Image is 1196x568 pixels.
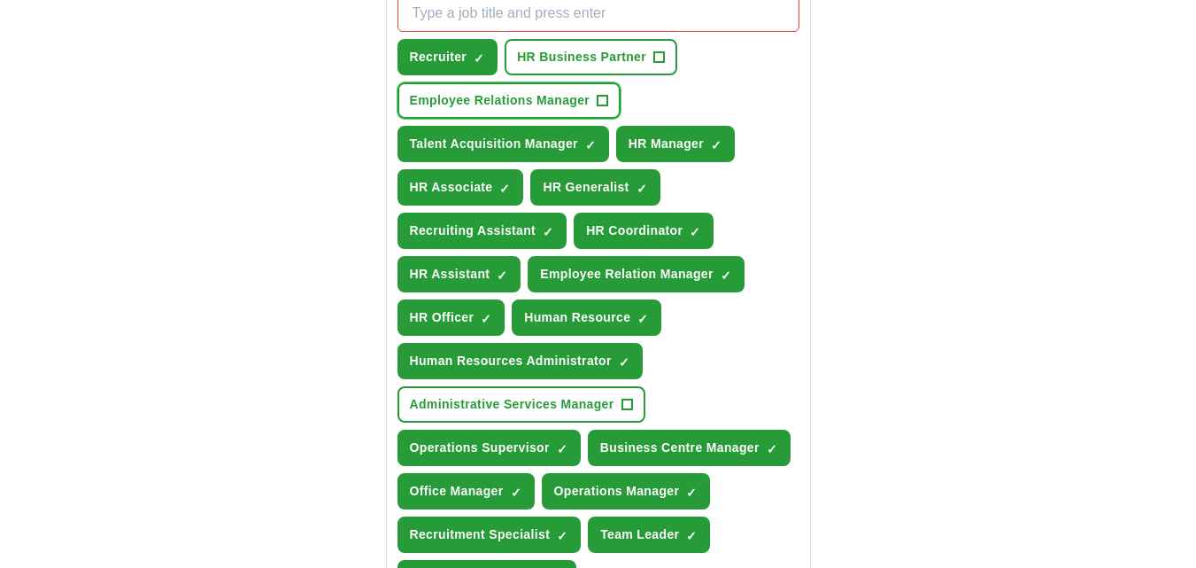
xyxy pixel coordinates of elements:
[397,430,581,466] button: Operations Supervisor✓
[410,222,536,240] span: Recruiting Assistant
[397,386,645,423] button: Administrative Services Manager
[410,48,467,66] span: Recruiter
[397,213,567,249] button: Recruiting Assistant✓
[410,178,493,197] span: HR Associate
[397,169,524,206] button: HR Associate✓
[690,225,700,239] span: ✓
[474,51,484,66] span: ✓
[588,517,710,553] button: Team Leader✓
[511,486,521,500] span: ✓
[397,39,498,75] button: Recruiter✓
[557,442,567,456] span: ✓
[721,268,731,283] span: ✓
[619,355,629,370] span: ✓
[600,439,760,457] span: Business Centre Manager
[686,529,697,543] span: ✓
[600,525,679,544] span: Team Leader
[554,482,680,501] span: Operations Manager
[397,82,621,119] button: Employee Relations Manager
[586,222,683,240] span: HR Coordinator
[410,135,578,153] span: Talent Acquisition Manager
[585,138,596,152] span: ✓
[410,308,475,327] span: HR Officer
[410,482,504,501] span: Office Manager
[410,395,614,414] span: Administrative Services Manager
[497,268,507,283] span: ✓
[397,300,505,336] button: HR Officer✓
[540,265,713,284] span: Employee Relation Manager
[543,225,553,239] span: ✓
[397,126,609,162] button: Talent Acquisition Manager✓
[637,312,648,326] span: ✓
[397,343,643,379] button: Human Resources Administrator✓
[629,135,704,153] span: HR Manager
[616,126,735,162] button: HR Manager✓
[481,312,491,326] span: ✓
[410,265,490,284] span: HR Assistant
[512,300,661,336] button: Human Resource✓
[637,182,647,196] span: ✓
[686,486,697,500] span: ✓
[588,430,791,466] button: Business Centre Manager✓
[397,256,521,292] button: HR Assistant✓
[557,529,567,543] span: ✓
[410,91,590,110] span: Employee Relations Manager
[574,213,714,249] button: HR Coordinator✓
[499,182,510,196] span: ✓
[530,169,660,206] button: HR Generalist✓
[542,473,711,510] button: Operations Manager✓
[524,308,630,327] span: Human Resource
[397,473,535,510] button: Office Manager✓
[410,352,612,370] span: Human Resources Administrator
[397,517,582,553] button: Recruitment Specialist✓
[410,439,550,457] span: Operations Supervisor
[767,442,777,456] span: ✓
[410,525,551,544] span: Recruitment Specialist
[543,178,629,197] span: HR Generalist
[528,256,744,292] button: Employee Relation Manager✓
[517,48,646,66] span: HR Business Partner
[505,39,677,75] button: HR Business Partner
[711,138,721,152] span: ✓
